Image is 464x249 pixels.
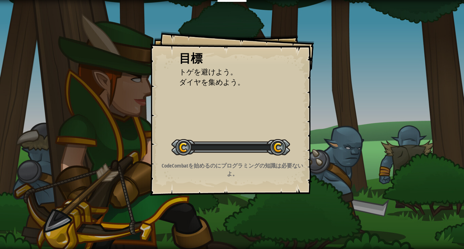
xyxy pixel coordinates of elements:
[170,67,283,77] li: トゲを避けよう。
[170,77,283,88] li: ダイヤを集めよう。
[159,162,305,177] p: CodeCombatを始めるのにプログラミングの知識は必要ないよ。
[179,77,245,87] span: ダイヤを集めよう。
[179,67,237,77] span: トゲを避けよう。
[179,50,285,67] div: 目標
